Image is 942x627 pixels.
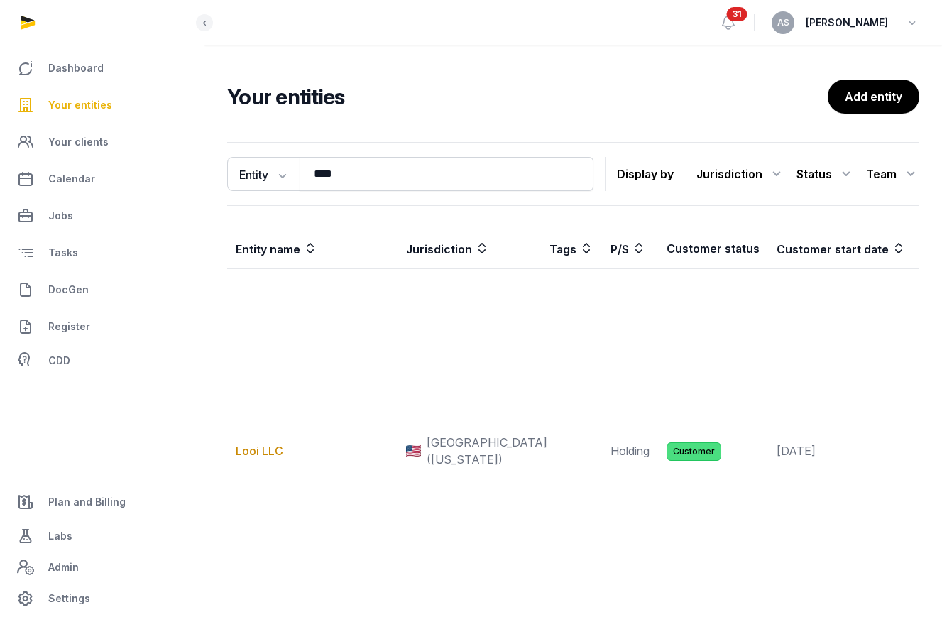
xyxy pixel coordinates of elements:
span: [GEOGRAPHIC_DATA] ([US_STATE]) [427,434,547,468]
a: Settings [11,582,192,616]
h2: Your entities [227,84,828,109]
th: Customer status [658,229,768,269]
span: DocGen [48,281,89,298]
a: CDD [11,347,192,375]
span: Settings [48,590,90,607]
span: Register [48,318,90,335]
span: Plan and Billing [48,494,126,511]
span: Customer [667,442,721,461]
div: Status [796,163,855,185]
span: [PERSON_NAME] [806,14,888,31]
a: Labs [11,519,192,553]
th: Jurisdiction [398,229,541,269]
th: Entity name [227,229,398,269]
span: AS [777,18,789,27]
div: Team [866,163,919,185]
th: Tags [541,229,602,269]
p: Display by [617,163,674,185]
a: Your clients [11,125,192,159]
a: Plan and Billing [11,485,192,519]
span: CDD [48,352,70,369]
span: Labs [48,528,72,545]
th: P/S [602,229,658,269]
a: Admin [11,553,192,582]
span: Your clients [48,133,109,151]
span: Jobs [48,207,73,224]
a: Your entities [11,88,192,122]
a: Jobs [11,199,192,233]
button: Entity [227,157,300,191]
span: Tasks [48,244,78,261]
a: Dashboard [11,51,192,85]
a: Looi LLC [236,444,283,458]
button: AS [772,11,794,34]
span: Calendar [48,170,95,187]
span: Dashboard [48,60,104,77]
a: Register [11,310,192,344]
span: Admin [48,559,79,576]
span: 31 [727,7,747,21]
th: Customer start date [768,229,914,269]
a: DocGen [11,273,192,307]
a: Calendar [11,162,192,196]
a: Tasks [11,236,192,270]
div: Jurisdiction [696,163,785,185]
span: Your entities [48,97,112,114]
a: Add entity [828,80,919,114]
